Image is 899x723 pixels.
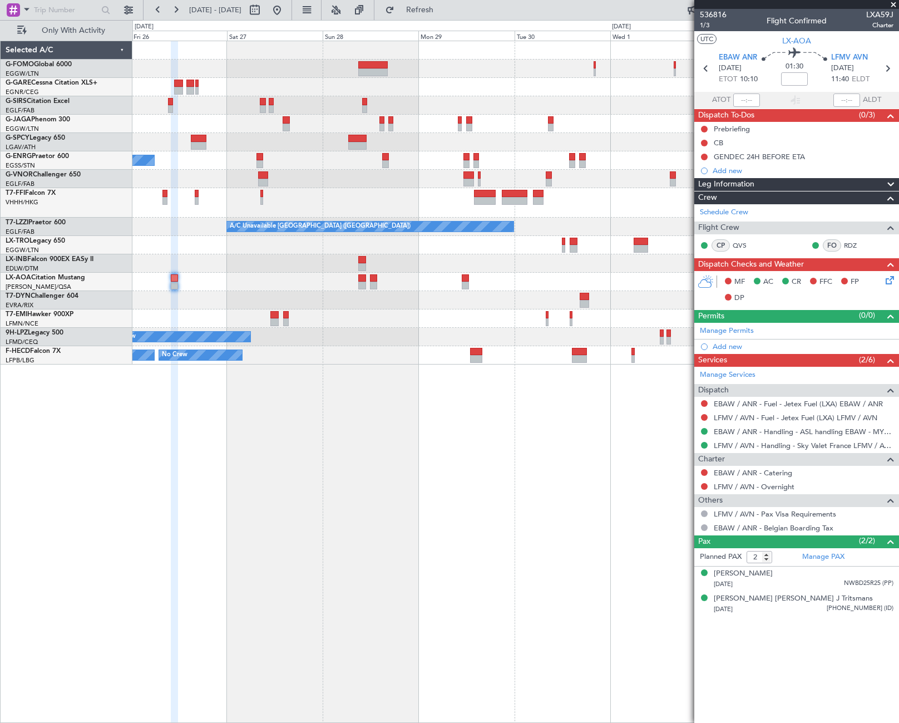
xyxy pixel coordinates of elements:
span: (0/3) [859,109,875,121]
a: Manage Permits [700,326,754,337]
span: [DATE] [714,605,733,613]
span: 11:40 [831,74,849,85]
a: T7-LZZIPraetor 600 [6,219,66,226]
span: 536816 [700,9,727,21]
span: [PHONE_NUMBER] (ID) [827,604,893,613]
a: Schedule Crew [700,207,748,218]
span: Charter [698,453,725,466]
span: ELDT [852,74,870,85]
span: EBAW ANR [719,52,757,63]
a: LGAV/ATH [6,143,36,151]
a: LFMV / AVN - Overnight [714,482,794,491]
span: G-JAGA [6,116,31,123]
span: [DATE] - [DATE] [189,5,241,15]
span: T7-FFI [6,190,25,196]
input: --:-- [733,94,760,107]
span: Services [698,354,727,367]
span: AC [763,277,773,288]
a: EBAW / ANR - Fuel - Jetex Fuel (LXA) EBAW / ANR [714,399,883,409]
a: G-SPCYLegacy 650 [6,135,65,141]
span: 9H-LPZ [6,329,28,336]
a: 9H-LPZLegacy 500 [6,329,63,336]
span: CR [792,277,801,288]
a: F-HECDFalcon 7X [6,348,61,355]
span: (2/6) [859,354,875,366]
a: EBAW / ANR - Belgian Boarding Tax [714,523,833,533]
a: T7-DYNChallenger 604 [6,293,78,299]
button: UTC [697,34,717,44]
a: EDLW/DTM [6,264,38,273]
span: ETOT [719,74,737,85]
span: T7-LZZI [6,219,28,226]
span: G-SIRS [6,98,27,105]
span: NWBD25R25 (PP) [844,579,893,588]
a: EGNR/CEG [6,88,39,96]
span: LX-AOA [782,35,811,47]
span: 01:30 [786,61,803,72]
a: G-VNORChallenger 650 [6,171,81,178]
span: Crew [698,191,717,204]
div: Add new [713,342,893,351]
span: Others [698,494,723,507]
span: ALDT [863,95,881,106]
div: Sun 28 [323,31,418,41]
a: G-SIRSCitation Excel [6,98,70,105]
a: T7-FFIFalcon 7X [6,190,56,196]
span: LX-INB [6,256,27,263]
span: Flight Crew [698,222,739,234]
div: Flight Confirmed [767,15,827,27]
span: G-SPCY [6,135,29,141]
a: T7-EMIHawker 900XP [6,311,73,318]
span: Charter [866,21,893,30]
div: FO [823,239,841,252]
a: QVS [733,240,758,250]
span: Refresh [397,6,443,14]
a: LFPB/LBG [6,356,34,365]
a: VHHH/HKG [6,198,38,206]
span: F-HECD [6,348,30,355]
a: Manage Services [700,370,755,381]
a: G-GARECessna Citation XLS+ [6,80,97,86]
a: EVRA/RIX [6,301,33,309]
a: LFMD/CEQ [6,338,38,346]
span: Dispatch Checks and Weather [698,258,804,271]
span: G-GARE [6,80,31,86]
label: Planned PAX [700,552,742,563]
span: Leg Information [698,178,754,191]
div: A/C Unavailable [GEOGRAPHIC_DATA] ([GEOGRAPHIC_DATA]) [230,218,411,235]
a: EGLF/FAB [6,228,34,236]
span: Pax [698,535,710,548]
div: Fri 26 [131,31,227,41]
button: Only With Activity [12,22,121,40]
span: LXA59J [866,9,893,21]
span: (0/0) [859,309,875,321]
span: 1/3 [700,21,727,30]
span: MF [734,277,745,288]
span: [DATE] [714,580,733,588]
a: EBAW / ANR - Catering [714,468,792,478]
input: Trip Number [34,2,98,18]
span: ATOT [712,95,730,106]
a: LX-TROLegacy 650 [6,238,65,244]
a: EGLF/FAB [6,180,34,188]
div: Prebriefing [714,124,750,134]
span: 10:10 [740,74,758,85]
div: [DATE] [135,22,154,32]
span: Dispatch [698,384,729,397]
div: Mon 29 [418,31,514,41]
span: G-VNOR [6,171,33,178]
span: T7-EMI [6,311,27,318]
span: [DATE] [831,63,854,74]
span: [DATE] [719,63,742,74]
span: LX-AOA [6,274,31,281]
div: Add new [713,166,893,175]
span: LFMV AVN [831,52,868,63]
span: DP [734,293,744,304]
div: [PERSON_NAME] [714,568,773,579]
a: LFMN/NCE [6,319,38,328]
span: FFC [819,277,832,288]
div: Wed 1 [610,31,706,41]
a: LFMV / AVN - Pax Visa Requirements [714,509,836,519]
span: FP [851,277,859,288]
a: RDZ [844,240,869,250]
